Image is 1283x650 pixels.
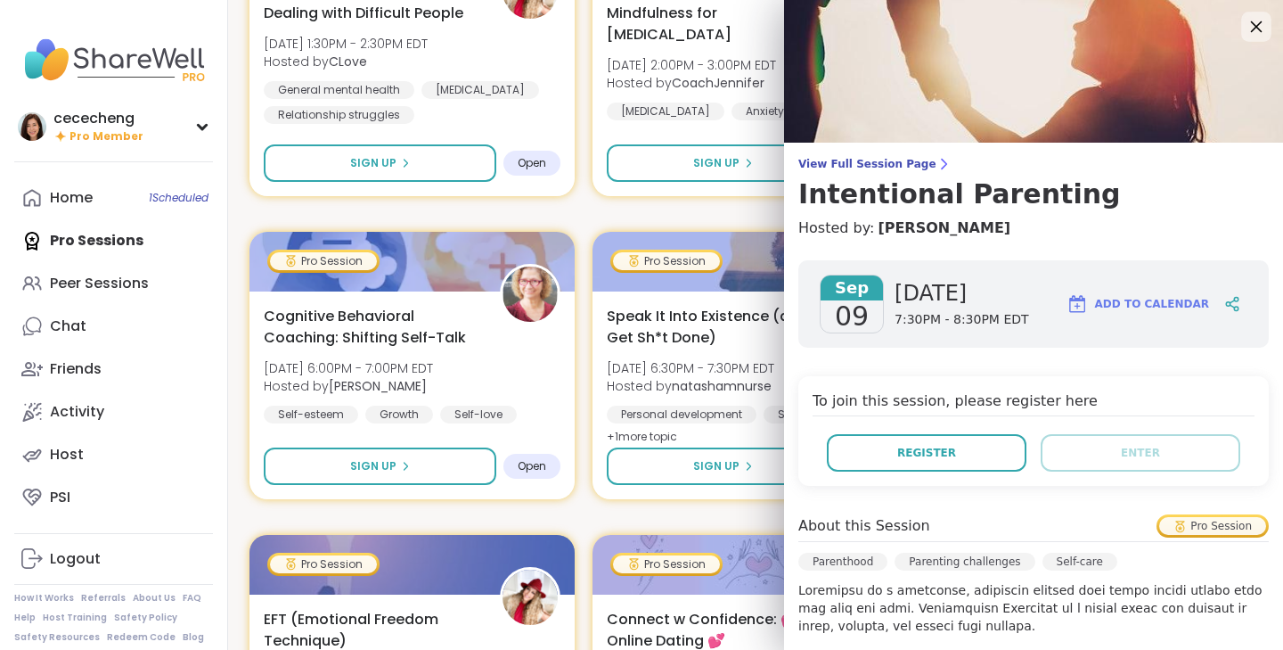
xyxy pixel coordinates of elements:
[43,612,107,624] a: Host Training
[14,348,213,391] a: Friends
[264,406,358,424] div: Self-esteem
[1042,553,1117,571] div: Self-care
[798,157,1269,210] a: View Full Session PageIntentional Parenting
[1041,434,1240,472] button: Enter
[607,306,823,349] span: Speak It Into Existence (and Get Sh*t Done)
[50,549,101,569] div: Logout
[350,155,396,171] span: Sign Up
[53,109,143,128] div: cececheng
[133,592,176,605] a: About Us
[14,433,213,476] a: Host
[607,103,724,120] div: [MEDICAL_DATA]
[50,359,102,379] div: Friends
[50,402,104,422] div: Activity
[1095,296,1209,312] span: Add to Calendar
[693,458,740,474] span: Sign Up
[895,553,1034,571] div: Parenting challenges
[607,406,756,424] div: Personal development
[613,555,720,573] div: Pro Session
[14,29,213,91] img: ShareWell Nav Logo
[1121,445,1160,461] span: Enter
[264,3,463,24] span: Dealing with Difficult People
[14,391,213,433] a: Activity
[1159,517,1266,535] div: Pro Session
[149,191,208,205] span: 1 Scheduled
[365,406,433,424] div: Growth
[421,81,539,99] div: [MEDICAL_DATA]
[518,459,546,473] span: Open
[264,144,496,182] button: Sign Up
[672,377,772,395] b: natashamnurse
[264,359,433,377] span: [DATE] 6:00PM - 7:00PM EDT
[264,81,414,99] div: General mental health
[1058,283,1217,325] button: Add to Calendar
[798,553,887,571] div: Parenthood
[14,631,100,644] a: Safety Resources
[14,262,213,305] a: Peer Sessions
[264,448,496,485] button: Sign Up
[50,317,86,336] div: Chat
[503,267,558,322] img: Fausta
[329,377,427,395] b: [PERSON_NAME]
[264,377,433,395] span: Hosted by
[81,592,126,605] a: Referrals
[440,406,517,424] div: Self-love
[798,178,1269,210] h3: Intentional Parenting
[50,488,70,507] div: PSI
[607,74,776,92] span: Hosted by
[798,157,1269,171] span: View Full Session Page
[518,156,546,170] span: Open
[183,592,201,605] a: FAQ
[607,359,774,377] span: [DATE] 6:30PM - 7:30PM EDT
[270,252,377,270] div: Pro Session
[264,35,428,53] span: [DATE] 1:30PM - 2:30PM EDT
[107,631,176,644] a: Redeem Code
[693,155,740,171] span: Sign Up
[264,306,480,349] span: Cognitive Behavioral Coaching: Shifting Self-Talk
[329,53,367,70] b: CLove
[835,300,869,333] span: 09
[607,377,774,395] span: Hosted by
[798,515,930,537] h4: About this Session
[50,274,149,293] div: Peer Sessions
[607,3,823,45] span: Mindfulness for [MEDICAL_DATA]
[607,448,839,485] button: Sign Up
[895,311,1029,329] span: 7:30PM - 8:30PM EDT
[503,570,558,625] img: CLove
[50,188,93,208] div: Home
[878,218,1010,239] a: [PERSON_NAME]
[14,538,213,580] a: Logout
[607,144,839,182] button: Sign Up
[672,74,764,92] b: CoachJennifer
[1066,293,1088,315] img: ShareWell Logomark
[50,445,84,465] div: Host
[821,276,883,300] span: Sep
[14,592,74,605] a: How It Works
[14,476,213,519] a: PSI
[14,612,36,624] a: Help
[813,391,1254,416] h4: To join this session, please register here
[897,445,956,461] span: Register
[895,279,1029,308] span: [DATE]
[18,112,46,141] img: cececheng
[14,177,213,219] a: Home1Scheduled
[731,103,798,120] div: Anxiety
[350,458,396,474] span: Sign Up
[764,406,891,424] div: Self-Improvement
[264,106,414,124] div: Relationship struggles
[14,305,213,348] a: Chat
[264,53,428,70] span: Hosted by
[270,555,377,573] div: Pro Session
[183,631,204,644] a: Blog
[613,252,720,270] div: Pro Session
[114,612,177,624] a: Safety Policy
[798,218,1269,239] h4: Hosted by:
[69,129,143,144] span: Pro Member
[607,56,776,74] span: [DATE] 2:00PM - 3:00PM EDT
[827,434,1026,472] button: Register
